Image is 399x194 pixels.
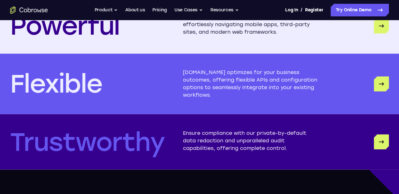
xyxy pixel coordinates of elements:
p: Powerful [10,13,120,38]
a: Go to the home page [10,6,48,14]
button: Product [95,4,118,16]
a: Pricing [152,4,167,16]
a: Log In [285,4,298,16]
iframe: profile [3,9,98,58]
p: Ensure compliance with our private-by-default data redaction and unparalleled audit capabilities,... [183,129,318,154]
a: Trustworthy [374,134,389,149]
a: About us [125,4,145,16]
p: Flexible [10,71,102,96]
a: Try Online Demo [331,4,389,16]
a: Powerful [374,18,389,33]
button: Use Cases [174,4,203,16]
p: Enjoy universal cobrowsing across all platforms, effortlessly navigating mobile apps, third-party... [183,13,318,38]
p: Trustworthy [10,129,165,154]
p: [DOMAIN_NAME] optimizes for your business outcomes, offering flexible APIs and configuration opti... [183,69,318,99]
a: Register [305,4,323,16]
span: / [301,6,302,14]
button: Resources [210,4,239,16]
a: Flexible [374,76,389,91]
